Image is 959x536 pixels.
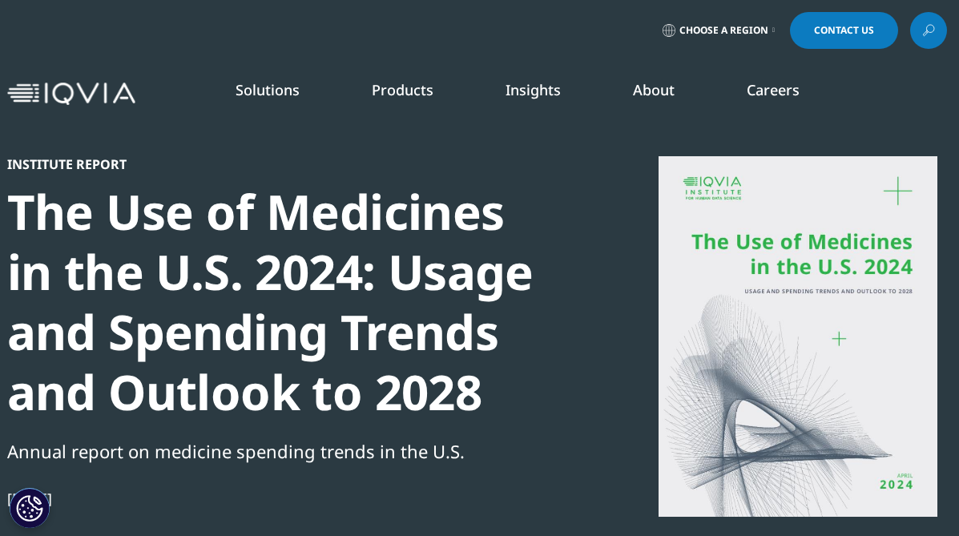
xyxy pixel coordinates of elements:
a: Contact Us [790,12,898,49]
span: Choose a Region [679,24,768,37]
span: Contact Us [814,26,874,35]
div: Institute Report [7,156,557,172]
div: The Use of Medicines in the U.S. 2024: Usage and Spending Trends and Outlook to 2028 [7,182,557,422]
a: Products [372,80,433,99]
button: Cookies Settings [10,488,50,528]
a: Careers [747,80,800,99]
div: [DATE] [7,489,557,508]
a: Insights [506,80,561,99]
a: About [633,80,675,99]
img: IQVIA Healthcare Information Technology and Pharma Clinical Research Company [7,83,135,106]
nav: Primary [142,56,953,131]
div: Annual report on medicine spending trends in the U.S. [7,437,557,465]
a: Solutions [236,80,300,99]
